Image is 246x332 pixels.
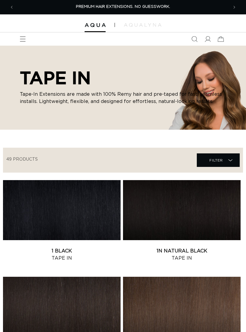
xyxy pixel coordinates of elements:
[6,157,38,161] span: 49 products
[209,155,223,166] span: Filter
[20,91,226,105] p: Tape-In Extensions are made with 100% Remy hair and pre-taped for fast, seamless installs. Lightw...
[188,32,201,46] summary: Search
[3,247,121,262] a: 1 Black Tape In
[5,1,18,14] button: Previous announcement
[20,67,226,88] h2: TAPE IN
[228,1,241,14] button: Next announcement
[197,153,240,167] summary: Filter
[85,23,106,27] img: Aqua Hair Extensions
[123,247,241,262] a: 1N Natural Black Tape In
[16,32,29,46] summary: Menu
[124,23,161,27] img: aqualyna.com
[76,5,170,9] span: PREMIUM HAIR EXTENSIONS. NO GUESSWORK.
